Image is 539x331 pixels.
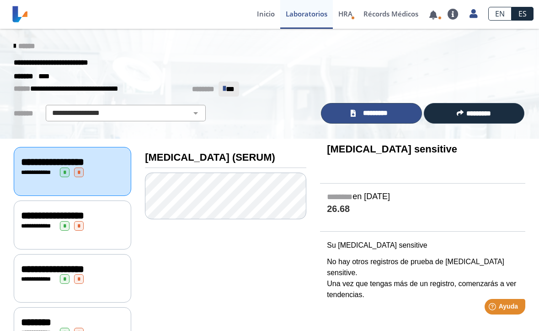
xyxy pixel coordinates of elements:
[338,9,352,18] span: HRA
[327,240,518,251] p: Su [MEDICAL_DATA] sensitive
[458,295,529,321] iframe: Help widget launcher
[145,152,275,163] b: [MEDICAL_DATA] (SERUM)
[512,7,534,21] a: ES
[327,192,518,202] h5: en [DATE]
[327,204,518,215] h4: 26.68
[327,256,518,300] p: No hay otros registros de prueba de [MEDICAL_DATA] sensitive. Una vez que tengas más de un regist...
[327,143,457,155] b: [MEDICAL_DATA] sensitive
[488,7,512,21] a: EN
